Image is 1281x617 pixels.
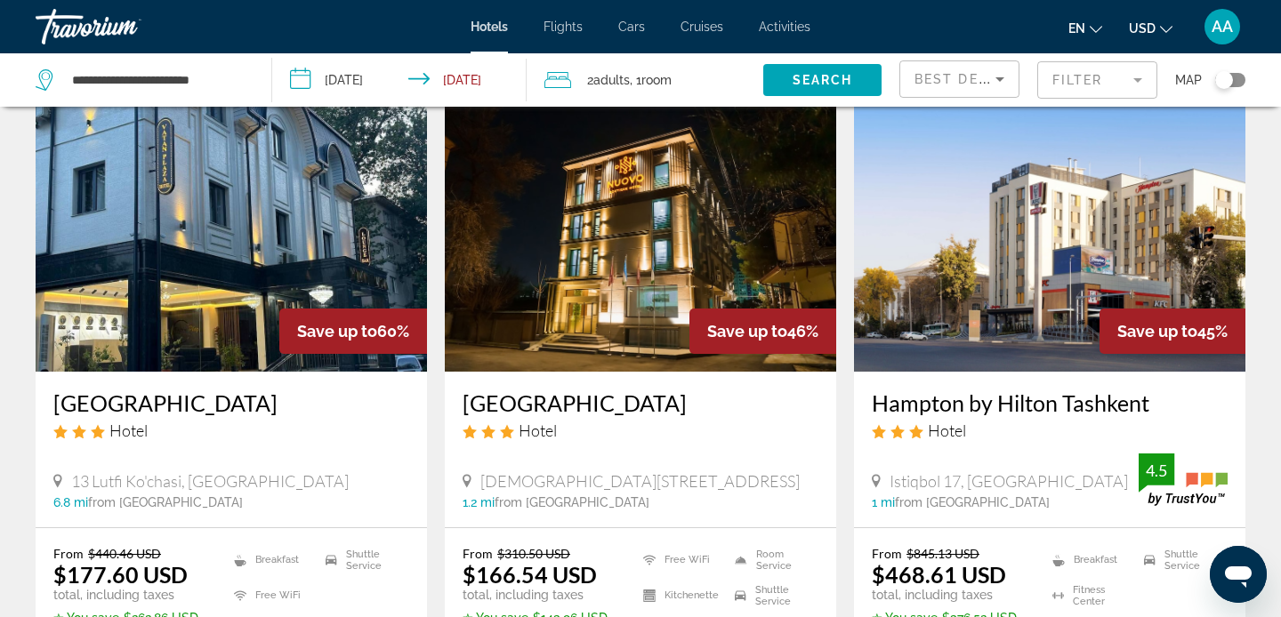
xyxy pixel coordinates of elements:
[109,421,148,440] span: Hotel
[53,389,409,416] a: [GEOGRAPHIC_DATA]
[854,87,1245,372] img: Hotel image
[463,495,495,509] span: 1.2 mi
[1117,322,1197,341] span: Save up to
[906,546,979,561] del: $845.13 USD
[53,495,88,509] span: 6.8 mi
[463,389,818,416] a: [GEOGRAPHIC_DATA]
[707,322,787,341] span: Save up to
[793,73,853,87] span: Search
[297,322,377,341] span: Save up to
[36,87,427,372] img: Hotel image
[53,546,84,561] span: From
[527,53,763,107] button: Travelers: 2 adults, 0 children
[463,561,597,588] ins: $166.54 USD
[445,87,836,372] img: Hotel image
[53,561,188,588] ins: $177.60 USD
[1139,453,1228,506] img: trustyou-badge.svg
[1212,18,1233,36] span: AA
[1129,21,1156,36] span: USD
[872,495,895,509] span: 1 mi
[1129,15,1172,41] button: Change currency
[497,546,570,561] del: $310.50 USD
[463,546,493,561] span: From
[1139,460,1174,481] div: 4.5
[1037,60,1157,100] button: Filter
[895,495,1050,509] span: from [GEOGRAPHIC_DATA]
[618,20,645,34] a: Cars
[1100,308,1245,354] div: 45%
[872,588,1030,602] p: total, including taxes
[890,471,1128,491] span: Istiqbol 17, [GEOGRAPHIC_DATA]
[36,4,213,50] a: Travorium
[519,421,557,440] span: Hotel
[471,20,508,34] a: Hotels
[1202,72,1245,88] button: Toggle map
[634,546,727,573] li: Free WiFi
[1175,68,1202,92] span: Map
[872,421,1228,440] div: 3 star Hotel
[1210,546,1267,603] iframe: Кнопка запуска окна обмена сообщениями
[317,546,409,573] li: Shuttle Service
[593,73,630,87] span: Adults
[53,421,409,440] div: 3 star Hotel
[726,582,818,609] li: Shuttle Service
[1043,546,1136,573] li: Breakfast
[928,421,966,440] span: Hotel
[463,421,818,440] div: 3 star Hotel
[630,68,672,92] span: , 1
[1068,21,1085,36] span: en
[634,582,727,609] li: Kitchenette
[272,53,527,107] button: Check-in date: Oct 24, 2025 Check-out date: Oct 27, 2025
[914,68,1004,90] mat-select: Sort by
[726,546,818,573] li: Room Service
[763,64,882,96] button: Search
[544,20,583,34] a: Flights
[689,308,836,354] div: 46%
[872,389,1228,416] a: Hampton by Hilton Tashkent
[1068,15,1102,41] button: Change language
[914,72,1007,86] span: Best Deals
[1043,582,1136,609] li: Fitness Center
[480,471,800,491] span: [DEMOGRAPHIC_DATA][STREET_ADDRESS]
[88,495,243,509] span: from [GEOGRAPHIC_DATA]
[225,582,318,609] li: Free WiFi
[1135,546,1228,573] li: Shuttle Service
[279,308,427,354] div: 60%
[225,546,318,573] li: Breakfast
[759,20,810,34] a: Activities
[1199,8,1245,45] button: User Menu
[641,73,672,87] span: Room
[495,495,649,509] span: from [GEOGRAPHIC_DATA]
[587,68,630,92] span: 2
[872,546,902,561] span: From
[681,20,723,34] a: Cruises
[872,561,1006,588] ins: $468.61 USD
[88,546,161,561] del: $440.46 USD
[463,588,621,602] p: total, including taxes
[71,471,349,491] span: 13 Lutfi Ko'chasi, [GEOGRAPHIC_DATA]
[53,588,212,602] p: total, including taxes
